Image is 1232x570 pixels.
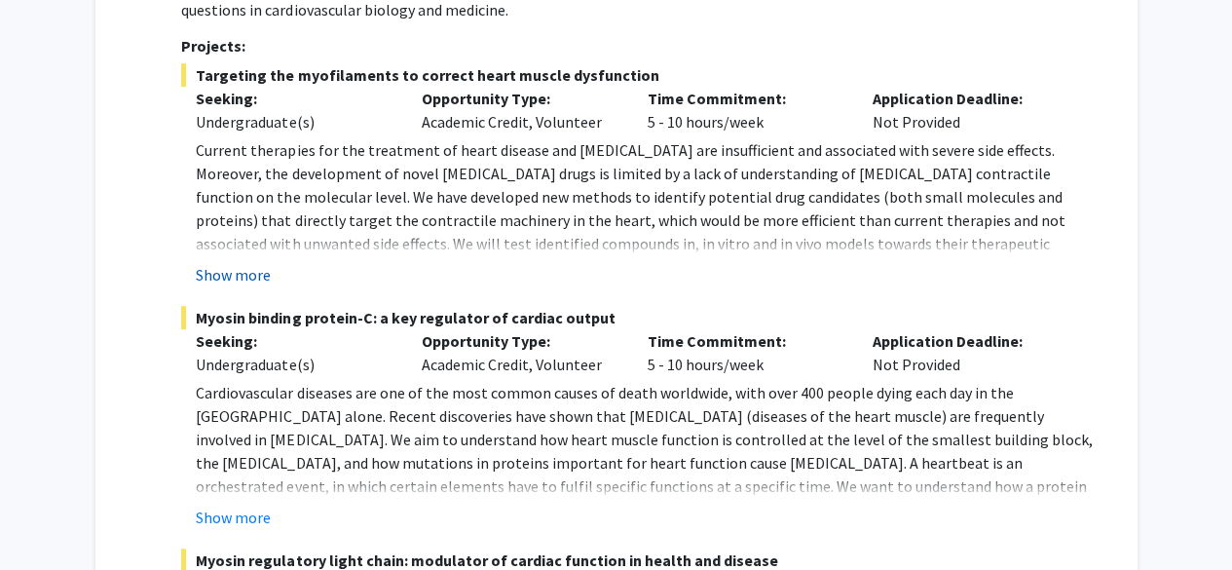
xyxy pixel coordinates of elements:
[196,383,1092,519] span: Cardiovascular diseases are one of the most common causes of death worldwide, with over 400 peopl...
[873,329,1069,353] p: Application Deadline:
[422,87,618,110] p: Opportunity Type:
[181,306,1098,329] span: Myosin binding protein-C: a key regulator of cardiac output
[858,87,1084,133] div: Not Provided
[181,63,1098,87] span: Targeting the myofilaments to correct heart muscle dysfunction
[422,329,618,353] p: Opportunity Type:
[632,329,858,376] div: 5 - 10 hours/week
[196,87,392,110] p: Seeking:
[873,87,1069,110] p: Application Deadline:
[632,87,858,133] div: 5 - 10 hours/week
[196,506,271,529] button: Show more
[647,87,843,110] p: Time Commitment:
[181,36,245,56] strong: Projects:
[196,329,392,353] p: Seeking:
[196,353,392,376] div: Undergraduate(s)
[196,140,1067,300] span: Current therapies for the treatment of heart disease and [MEDICAL_DATA] are insufficient and asso...
[407,87,633,133] div: Academic Credit, Volunteer
[196,263,271,286] button: Show more
[196,110,392,133] div: Undergraduate(s)
[647,329,843,353] p: Time Commitment:
[407,329,633,376] div: Academic Credit, Volunteer
[15,482,83,555] iframe: Chat
[858,329,1084,376] div: Not Provided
